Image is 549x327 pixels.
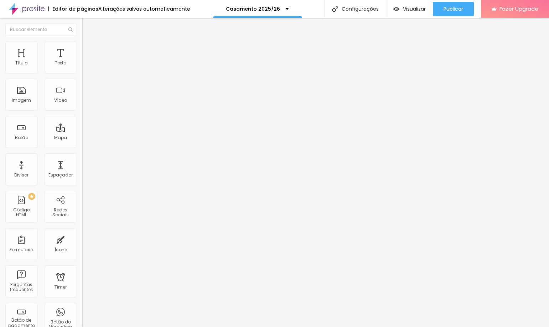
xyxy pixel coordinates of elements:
span: Visualizar [403,6,426,12]
div: Espaçador [48,173,73,178]
div: Redes Sociais [46,207,74,218]
div: Mapa [54,135,67,140]
img: view-1.svg [393,6,399,12]
img: Icone [68,27,73,32]
input: Buscar elemento [5,23,77,36]
div: Timer [55,285,67,290]
iframe: Editor [82,18,549,327]
div: Perguntas frequentes [7,282,35,292]
button: Publicar [433,2,474,16]
div: Imagem [12,98,31,103]
span: Fazer Upgrade [499,6,538,12]
p: Casamento 2025/26 [226,6,280,11]
span: Publicar [444,6,463,12]
div: Título [15,60,27,65]
button: Visualizar [386,2,433,16]
div: Texto [55,60,66,65]
div: Divisor [14,173,29,178]
div: Alterações salvas automaticamente [98,6,190,11]
div: Editor de páginas [48,6,98,11]
div: Ícone [55,247,67,252]
div: Vídeo [54,98,67,103]
img: Icone [332,6,338,12]
div: Botão [15,135,28,140]
div: Código HTML [7,207,35,218]
div: Formulário [10,247,33,252]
